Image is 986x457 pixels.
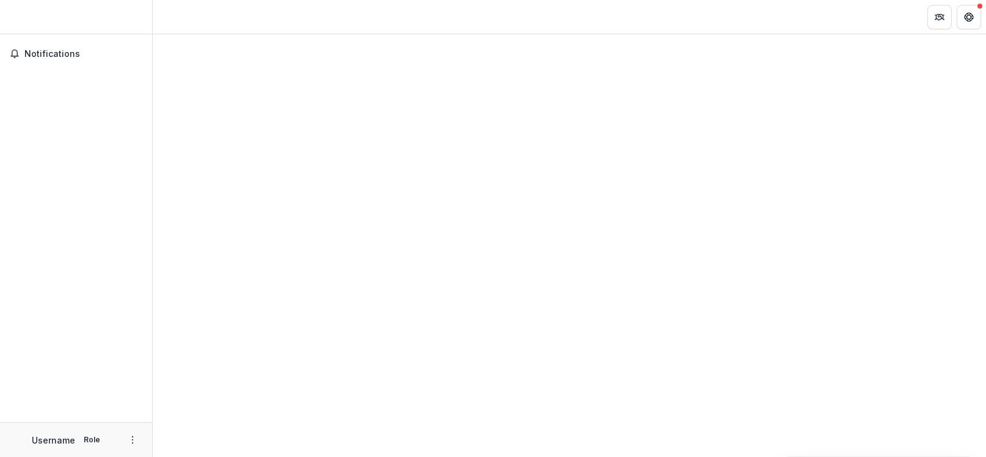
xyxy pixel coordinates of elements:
span: Notifications [24,49,142,59]
button: Get Help [957,5,981,29]
button: Partners [927,5,952,29]
button: Notifications [5,44,147,64]
button: More [125,433,140,447]
p: Username [32,434,75,447]
p: Role [80,434,104,445]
